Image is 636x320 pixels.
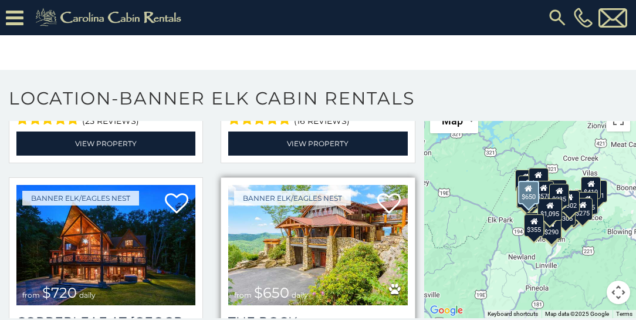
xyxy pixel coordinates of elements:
[525,214,544,237] div: $355
[427,303,466,318] a: Open this area in Google Maps (opens a new window)
[488,310,538,318] button: Keyboard shortcuts
[529,168,549,190] div: $310
[42,284,77,301] span: $720
[547,180,567,202] div: $235
[234,191,351,206] a: Banner Elk/Eagles Nest
[534,181,554,203] div: $570
[442,114,463,127] span: Map
[16,185,195,305] a: Copperleaf At Eagles Nest from $720 daily
[234,291,252,299] span: from
[573,198,593,220] div: $275
[578,192,598,214] div: $485
[82,113,139,129] span: (25 reviews)
[22,191,139,206] a: Banner Elk/Eagles Nest
[16,132,195,156] a: View Property
[607,281,630,304] button: Map camera controls
[516,186,536,208] div: $305
[516,170,536,192] div: $720
[29,6,191,29] img: Khaki-logo.png
[254,284,289,301] span: $650
[79,291,96,299] span: daily
[556,203,576,225] div: $305
[560,190,580,213] div: $302
[581,177,601,199] div: $410
[571,8,596,28] a: [PHONE_NUMBER]
[518,181,539,204] div: $650
[292,291,308,299] span: daily
[165,192,188,217] a: Add to favorites
[427,303,466,318] img: Google
[16,185,195,305] img: Copperleaf At Eagles Nest
[377,192,401,217] a: Add to favorites
[517,186,537,208] div: $230
[294,113,350,129] span: (16 reviews)
[550,184,570,206] div: $235
[22,291,40,299] span: from
[538,198,563,221] div: $1,095
[228,185,407,305] a: The Rock from $650 daily
[228,132,407,156] a: View Property
[525,213,545,235] div: $225
[430,108,478,133] button: Change map style
[547,7,568,28] img: search-regular.svg
[616,311,632,317] a: Terms
[228,185,407,305] img: The Rock
[542,217,561,239] div: $290
[545,311,609,317] span: Map data ©2025 Google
